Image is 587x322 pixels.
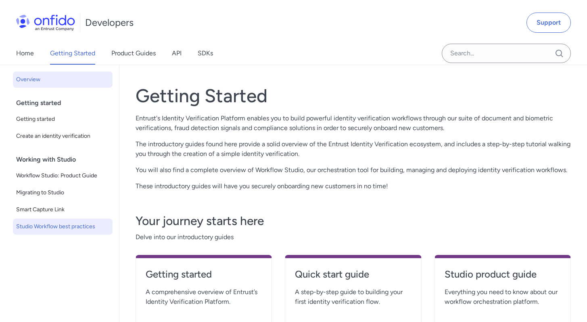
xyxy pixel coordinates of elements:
h3: Your journey starts here [136,213,571,229]
a: Getting Started [50,42,95,65]
div: Getting started [16,95,116,111]
a: Support [526,13,571,33]
span: A step-by-step guide to building your first identity verification flow. [295,287,411,307]
a: Product Guides [111,42,156,65]
a: Migrating to Studio [13,185,113,201]
a: Quick start guide [295,268,411,287]
img: Onfido Logo [16,15,75,31]
div: Working with Studio [16,152,116,168]
a: Getting started [146,268,262,287]
input: Onfido search input field [442,44,571,63]
a: Getting started [13,111,113,127]
h4: Quick start guide [295,268,411,281]
h4: Studio product guide [445,268,561,281]
span: Studio Workflow best practices [16,222,109,232]
span: Delve into our introductory guides [136,232,571,242]
a: Workflow Studio: Product Guide [13,168,113,184]
a: Smart Capture Link [13,202,113,218]
p: These introductory guides will have you securely onboarding new customers in no time! [136,181,571,191]
a: Overview [13,72,113,88]
span: Workflow Studio: Product Guide [16,171,109,181]
a: Studio product guide [445,268,561,287]
a: SDKs [198,42,213,65]
h1: Developers [85,16,134,29]
span: Everything you need to know about our workflow orchestration platform. [445,287,561,307]
span: Smart Capture Link [16,205,109,215]
a: API [172,42,182,65]
p: You will also find a complete overview of Workflow Studio, our orchestration tool for building, m... [136,165,571,175]
h4: Getting started [146,268,262,281]
p: The introductory guides found here provide a solid overview of the Entrust Identity Verification ... [136,139,571,159]
a: Studio Workflow best practices [13,219,113,235]
a: Create an identity verification [13,128,113,144]
span: A comprehensive overview of Entrust’s Identity Verification Platform. [146,287,262,307]
span: Migrating to Studio [16,188,109,198]
h1: Getting Started [136,84,571,107]
span: Create an identity verification [16,131,109,141]
a: Home [16,42,34,65]
p: Entrust's Identity Verification Platform enables you to build powerful identity verification work... [136,114,571,133]
span: Getting started [16,114,109,124]
span: Overview [16,75,109,84]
